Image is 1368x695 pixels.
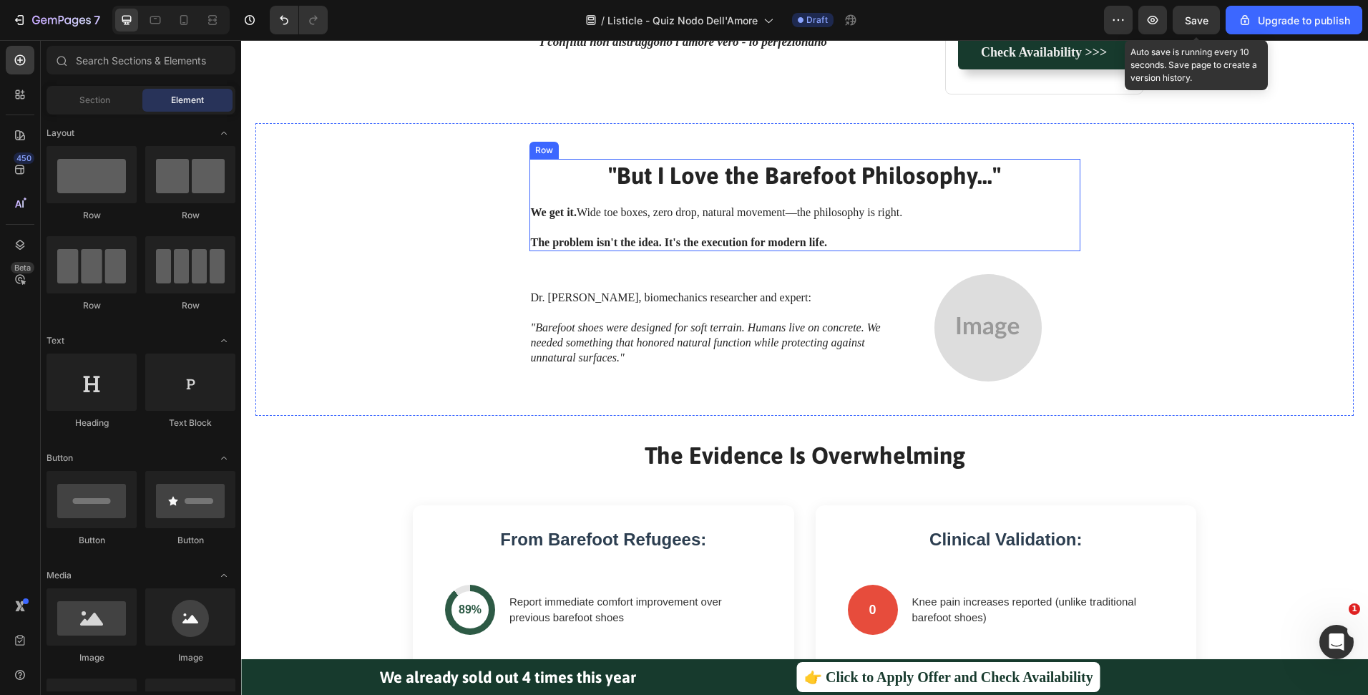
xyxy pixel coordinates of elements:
div: Report immediate comfort improvement over previous barefoot shoes [268,554,521,586]
div: Heading [47,417,137,429]
span: Toggle open [212,564,235,587]
span: Text [47,334,64,347]
div: Knee pain increases reported (unlike traditional barefoot shoes) [671,554,924,586]
span: Draft [806,14,828,26]
div: Beta [11,262,34,273]
span: Element [171,94,204,107]
iframe: Intercom live chat [1319,625,1354,659]
div: Image [47,651,137,664]
p: Dr. [PERSON_NAME], biomechanics researcher and expert: [290,251,654,266]
input: Search Sections & Elements [47,46,235,74]
div: Row [47,299,137,312]
span: Toggle open [212,329,235,352]
strong: Check Availability >>> [740,5,866,19]
span: Save [1185,14,1208,26]
span: Layout [47,127,74,140]
div: Button [47,534,137,547]
p: Wide toe boxes, zero drop, natural movement—the philosophy is right. [290,165,838,180]
div: Upgrade to publish [1238,13,1350,28]
span: Toggle open [212,447,235,470]
img: 1024x1024 [693,234,801,341]
iframe: Design area [241,40,1368,695]
a: 👉 Click to Apply Offer and Check Availability [556,622,859,652]
div: Text Block [145,417,235,429]
span: Section [79,94,110,107]
i: "Barefoot shoes were designed for soft terrain. Humans live on concrete. We needed something that... [290,281,640,324]
div: 450 [14,152,34,164]
span: Toggle open [212,122,235,145]
span: Button [47,452,73,465]
div: Image [145,651,235,664]
h3: From Barefoot Refugees: [193,487,532,512]
span: 0 [627,560,635,580]
div: Row [47,209,137,222]
div: Row [145,299,235,312]
div: Button [145,534,235,547]
strong: We get it. [290,166,336,178]
p: 7 [94,11,100,29]
h2: "But I Love the Barefoot Philosophy..." [288,119,839,152]
h3: Clinical Validation: [596,487,934,512]
span: 1 [1349,603,1360,615]
strong: The problem isn't the idea. It's the execution for modern life. [290,196,587,208]
button: Upgrade to publish [1226,6,1362,34]
div: Row [291,104,315,117]
button: Save [1173,6,1220,34]
h2: The Evidence Is Overwhelming [14,399,1113,432]
p: 👉 Click to Apply Offer and Check Availability [563,624,852,650]
button: 7 [6,6,107,34]
div: Undo/Redo [270,6,328,34]
span: Listicle - Quiz Nodo Dell'Amore [607,13,758,28]
span: Media [47,569,72,582]
span: / [601,13,605,28]
span: 89% [218,561,240,578]
div: Row [145,209,235,222]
